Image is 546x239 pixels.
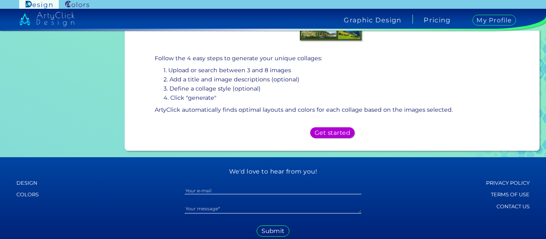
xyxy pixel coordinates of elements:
[185,187,362,194] input: Your e-mail
[453,201,530,212] a: Contact Us
[65,1,89,8] img: ArtyClick Colors logo
[453,190,530,200] a: Terms of Use
[155,105,510,115] p: ArtyClick automatically finds optimal layouts and colors for each collage based on the images sel...
[316,130,348,136] h5: Get started
[16,178,93,188] a: Design
[424,17,450,23] a: Pricing
[155,54,510,63] p: Follow the 4 easy steps to generate your unique collages:
[19,12,74,26] img: artyclick_design_logo_white_combined_path.svg
[453,178,530,188] a: Privacy policy
[472,15,516,26] h4: My Profile
[163,66,507,103] p: 1. Upload or search between 3 and 8 images 2. Add a title and image descriptions (optional) 3. De...
[344,17,401,23] h4: Graphic Design
[263,228,283,234] h5: Submit
[126,168,420,175] h5: We'd love to hear from you!
[16,190,93,200] a: Colors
